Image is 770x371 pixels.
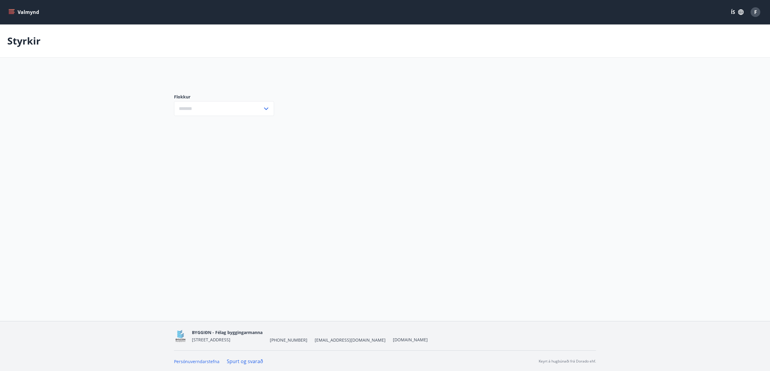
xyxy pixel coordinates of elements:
button: menu [7,7,42,18]
img: BKlGVmlTW1Qrz68WFGMFQUcXHWdQd7yePWMkvn3i.png [174,330,187,343]
a: Spurt og svarað [227,358,263,365]
span: [PHONE_NUMBER] [270,337,307,343]
a: [DOMAIN_NAME] [393,337,428,343]
a: Persónuverndarstefna [174,359,219,364]
span: F [754,9,757,15]
p: Keyrt á hugbúnaði frá Dorado ehf. [539,359,596,364]
span: [EMAIL_ADDRESS][DOMAIN_NAME] [315,337,386,343]
span: BYGGIÐN - Félag byggingarmanna [192,330,263,335]
button: ÍS [728,7,747,18]
p: Styrkir [7,34,41,48]
button: F [748,5,763,19]
label: Flokkur [174,94,274,100]
span: [STREET_ADDRESS] [192,337,230,343]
